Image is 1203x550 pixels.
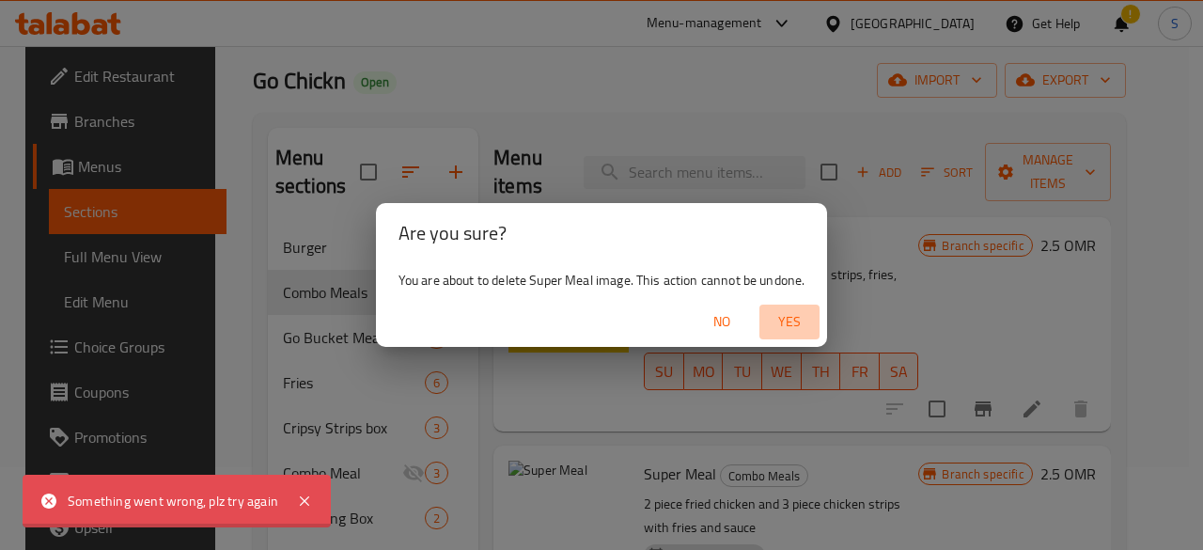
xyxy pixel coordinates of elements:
[376,263,828,297] div: You are about to delete Super Meal image. This action cannot be undone.
[68,491,278,511] div: Something went wrong, plz try again
[767,310,812,334] span: Yes
[398,218,805,248] h2: Are you sure?
[699,310,744,334] span: No
[759,305,820,339] button: Yes
[692,305,752,339] button: No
